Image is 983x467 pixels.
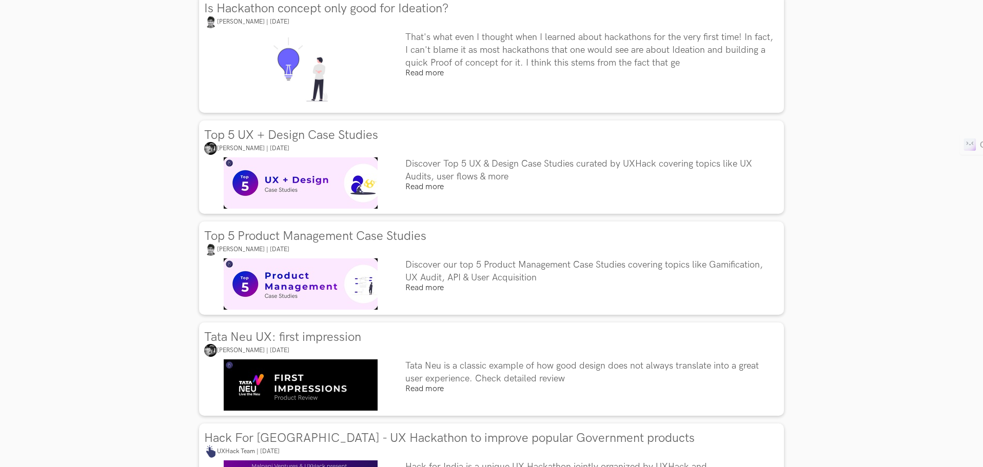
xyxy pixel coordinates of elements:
[224,359,378,411] img: Product logo
[217,18,289,26] span: [PERSON_NAME] | [DATE]
[204,344,217,357] img: tmpj75e8ku9
[224,258,378,310] img: Product logo
[204,15,217,28] img: tmphy5_8u7n
[217,347,289,355] span: [PERSON_NAME] | [DATE]
[405,182,444,192] span: Read more
[204,330,784,344] h3: Tata Neu UX: first impression
[264,31,338,108] img: Product logo
[204,142,217,155] img: tmpj75e8ku9
[204,243,217,256] img: tmphy5_8u7n
[217,246,289,254] span: [PERSON_NAME] | [DATE]
[217,448,280,456] span: UXHack Team | [DATE]
[204,445,217,458] img: favicon.png
[405,359,776,385] h4: Tata Neu is a classic example of how good design does not always translate into a great user expe...
[204,2,784,15] h3: Is Hackathon concept only good for Ideation?
[405,384,444,394] span: Read more
[405,283,444,293] span: Read more
[204,229,784,243] h3: Top 5 Product Management Case Studies
[405,258,776,284] h4: Discover our top 5 Product Management Case Studies covering topics like Gamification, UX Audit, A...
[224,157,378,209] img: Product logo
[217,145,289,153] span: [PERSON_NAME] | [DATE]
[405,31,776,69] h4: That's what even I thought when I learned about hackathons for the very first time! In fact, I ca...
[405,157,776,183] h4: Discover Top 5 UX & Design Case Studies curated by UXHack covering topics like UX Audits, user fl...
[204,128,784,142] h3: Top 5 UX + Design Case Studies
[204,431,784,445] h3: Hack For [GEOGRAPHIC_DATA] - UX Hackathon to improve popular Government products
[405,68,444,78] span: Read more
